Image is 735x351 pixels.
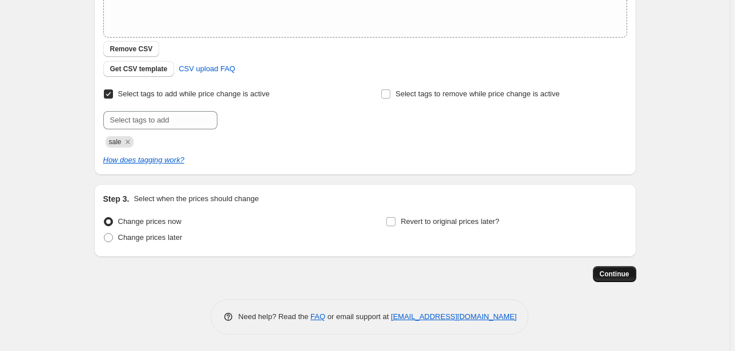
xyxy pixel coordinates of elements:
input: Select tags to add [103,111,217,129]
button: Continue [593,266,636,282]
a: CSV upload FAQ [172,60,242,78]
span: CSV upload FAQ [179,63,235,75]
span: Get CSV template [110,64,168,74]
h2: Step 3. [103,193,130,205]
a: How does tagging work? [103,156,184,164]
a: [EMAIL_ADDRESS][DOMAIN_NAME] [391,312,516,321]
button: Get CSV template [103,61,175,77]
button: Remove sale [123,137,133,147]
span: Change prices later [118,233,183,242]
span: or email support at [325,312,391,321]
p: Select when the prices should change [134,193,259,205]
span: Revert to original prices later? [401,217,499,226]
span: Select tags to add while price change is active [118,89,270,98]
button: Remove CSV [103,41,160,57]
span: Change prices now [118,217,181,226]
span: Remove CSV [110,44,153,54]
a: FAQ [310,312,325,321]
span: Need help? Read the [239,312,311,321]
span: Continue [600,270,629,279]
span: sale [109,138,122,146]
span: Select tags to remove while price change is active [395,89,560,98]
